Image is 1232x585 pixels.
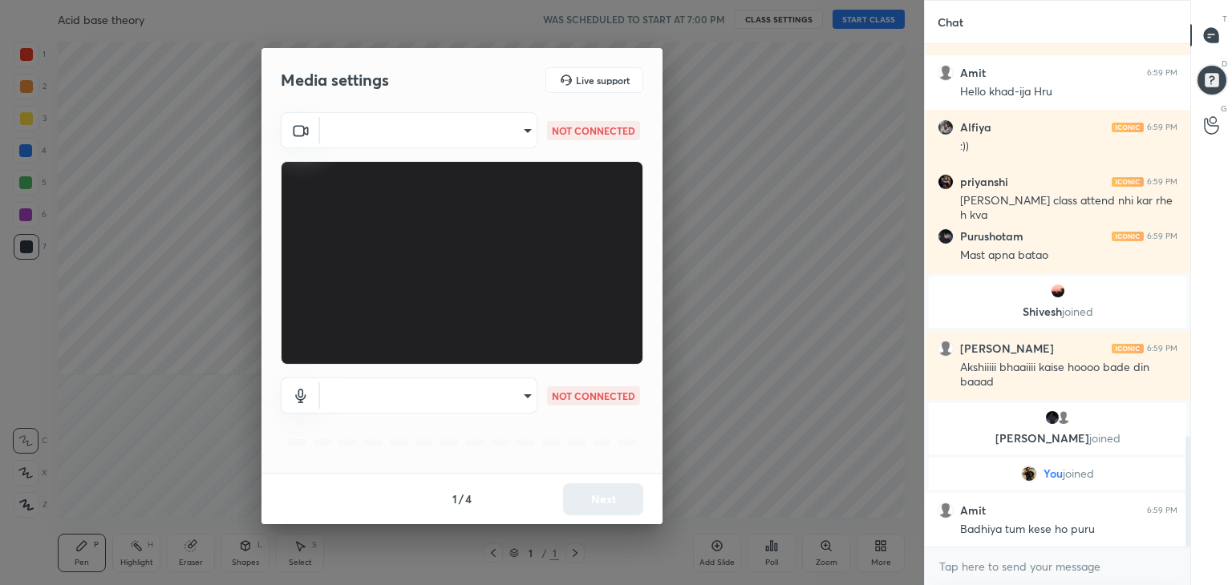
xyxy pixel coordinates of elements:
[960,522,1177,538] div: Badhiya tum kese ho puru
[960,175,1008,189] h6: priyanshi
[960,66,986,80] h6: Amit
[1147,123,1177,132] div: 6:59 PM
[938,119,954,135] img: ee2db06e44ed4d868700b9b22767348a.jpg
[1021,466,1037,482] img: 972cef165c4e428681d13a87c9ec34ae.jpg
[552,123,635,138] p: NOT CONNECTED
[1221,103,1227,115] p: G
[1062,304,1093,319] span: joined
[1063,467,1094,480] span: joined
[465,490,472,507] h4: 4
[938,432,1177,445] p: [PERSON_NAME]
[1044,409,1060,426] img: 34859b3c06384f42a9f0498ed420d668.jpg
[938,228,954,244] img: 61a7abd34e854017aefc470322587aa1.jpg
[1222,13,1227,25] p: T
[1112,123,1144,132] img: iconic-light.a09c19a4.png
[960,84,1177,100] div: Hello khad-ija Hru
[320,112,537,148] div: ​
[938,65,954,81] img: default.png
[938,174,954,190] img: 7006d4c7669e48eb9e942bfc7f5ac3dc.jpg
[938,305,1177,318] p: Shivesh
[552,389,635,403] p: NOT CONNECTED
[1089,430,1121,446] span: joined
[1222,58,1227,70] p: D
[1147,344,1177,353] div: 6:59 PM
[1147,232,1177,241] div: 6:59 PM
[938,502,954,518] img: default.png
[925,1,976,43] p: Chat
[960,193,1177,224] div: [PERSON_NAME] class attend nhi kar rhe h kya
[960,503,986,518] h6: Amit
[960,248,1177,264] div: Mast apna batao
[1044,467,1063,480] span: You
[925,44,1190,547] div: grid
[576,75,630,85] h5: Live support
[1112,232,1144,241] img: iconic-light.a09c19a4.png
[320,377,537,414] div: ​
[960,341,1054,356] h6: [PERSON_NAME]
[938,341,954,357] img: default.png
[960,229,1023,244] h6: Purushotam
[1147,506,1177,515] div: 6:59 PM
[960,139,1177,155] div: :))
[1112,344,1144,353] img: iconic-light.a09c19a4.png
[1147,177,1177,187] div: 6:59 PM
[1056,409,1072,426] img: default.png
[459,490,464,507] h4: /
[960,360,1177,390] div: Akshiiiii bhaaiiii kaise hoooo bade din baaad
[1112,177,1144,187] img: iconic-light.a09c19a4.png
[960,120,991,135] h6: Alfiya
[1050,283,1066,299] img: 6ff71727aa1d4cdc8ffd0ce4b6aa684d.jpg
[1147,68,1177,78] div: 6:59 PM
[452,490,457,507] h4: 1
[281,70,389,91] h2: Media settings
